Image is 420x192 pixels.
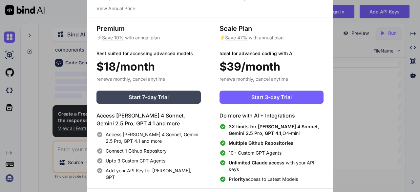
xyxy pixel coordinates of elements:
span: Upto 3 Custom GPT Agents; [106,158,167,164]
span: Start 7-day Trial [129,93,169,101]
span: renews monthly, cancel anytime [220,76,288,82]
p: Ideal for advanced coding with AI [220,50,324,57]
button: Start 7-day Trial [96,91,201,104]
h3: Premium [96,24,201,33]
span: Access [PERSON_NAME] 4 Sonnet, Gemini 2.5 Pro, GPT 4.1 and more [106,131,201,144]
span: $39/month [220,58,280,75]
h3: Scale Plan [220,24,324,33]
span: O4-mini [229,123,324,137]
span: Unlimited Claude access [229,160,286,165]
span: with your API keys [229,160,324,173]
span: renews monthly, cancel anytime [96,76,165,82]
span: Save 47% [225,35,247,40]
span: Save 10% [102,35,124,40]
span: 3X limits for [PERSON_NAME] 4 Sonnet, Gemini 2.5 Pro, GPT 4.1, [229,124,319,136]
h4: Access [PERSON_NAME] 4 Sonnet, Gemini 2.5 Pro, GPT 4.1 and more [96,112,201,127]
span: $18/month [96,58,155,75]
span: Priority [229,176,245,182]
span: Multiple Github Repositories [229,140,293,146]
p: View Annual Price [96,5,324,12]
p: ⚡ with annual plan [220,34,324,41]
p: Best suited for accessing advanced models [96,50,201,57]
span: access to Latest Models [229,176,298,182]
p: ⚡ with annual plan [96,34,201,41]
span: Connect 1 Github Repository [106,148,167,154]
button: Start 3-day Trial [220,91,324,104]
h4: Do more with AI + Integrations [220,112,324,119]
span: Start 3-day Trial [251,93,292,101]
span: 10+ Custom GPT Agents [229,150,282,156]
span: Add your API Key for [PERSON_NAME], GPT [106,167,201,181]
